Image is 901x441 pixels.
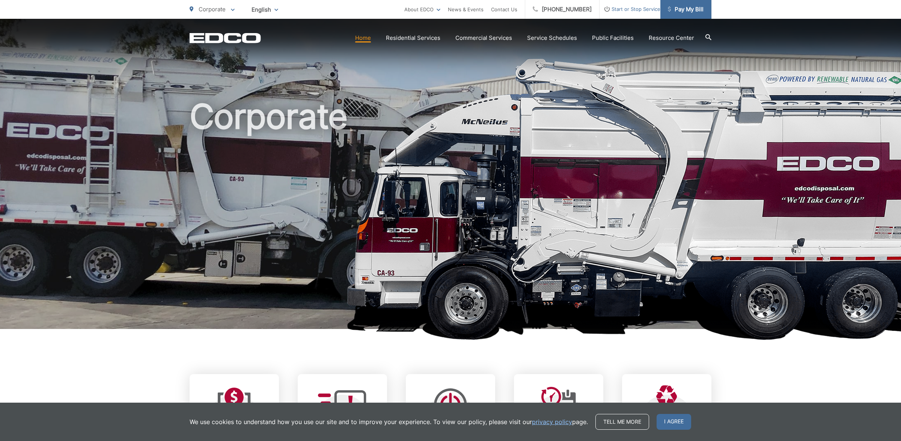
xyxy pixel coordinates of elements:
a: Resource Center [649,33,694,42]
a: Home [355,33,371,42]
span: Corporate [199,6,226,13]
span: English [246,3,284,16]
a: News & Events [448,5,484,14]
h1: Corporate [190,98,711,336]
a: Residential Services [386,33,440,42]
a: Tell me more [595,414,649,430]
a: About EDCO [404,5,440,14]
span: Pay My Bill [668,5,704,14]
span: I agree [657,414,691,430]
a: Contact Us [491,5,517,14]
a: EDCD logo. Return to the homepage. [190,33,261,43]
a: Service Schedules [527,33,577,42]
a: Commercial Services [455,33,512,42]
a: privacy policy [532,417,572,426]
a: Public Facilities [592,33,634,42]
p: We use cookies to understand how you use our site and to improve your experience. To view our pol... [190,417,588,426]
